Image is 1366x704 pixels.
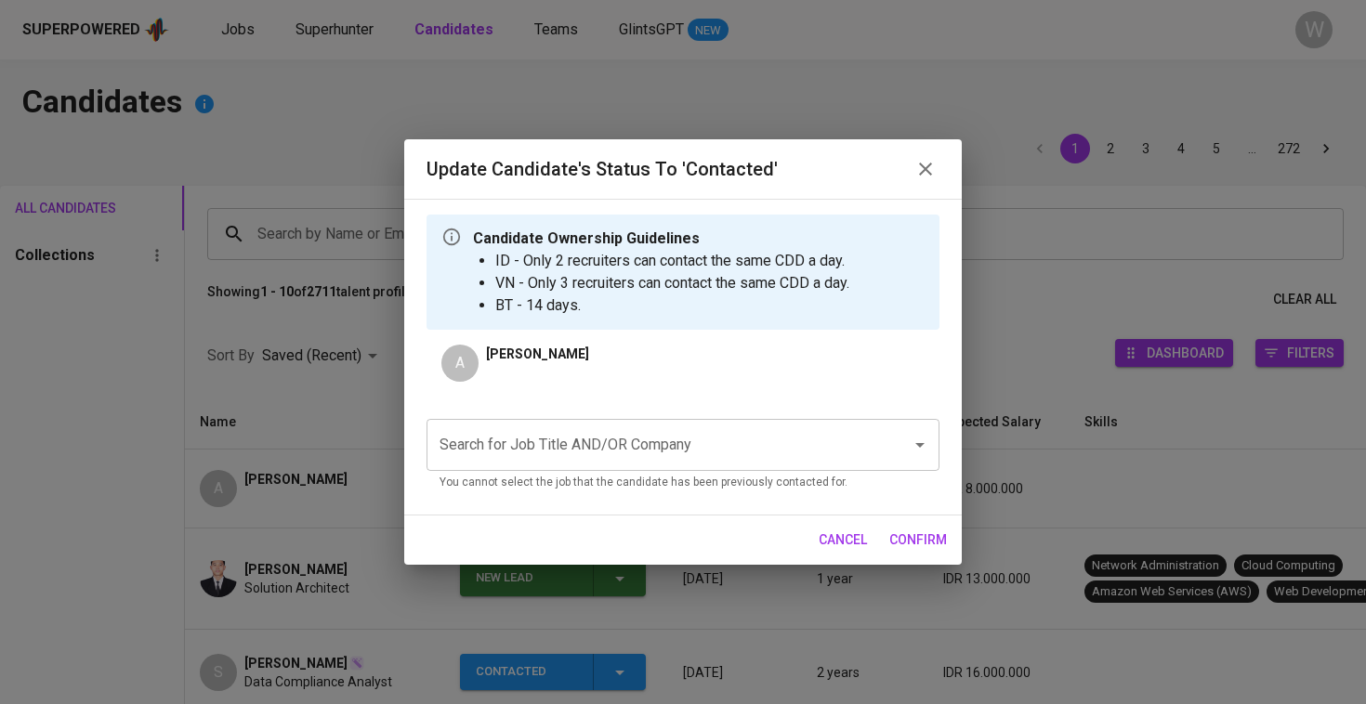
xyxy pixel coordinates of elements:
[427,154,778,184] h6: Update Candidate's Status to 'Contacted'
[495,250,849,272] li: ID - Only 2 recruiters can contact the same CDD a day.
[907,432,933,458] button: Open
[882,523,954,557] button: confirm
[495,294,849,317] li: BT - 14 days.
[486,345,589,363] p: [PERSON_NAME]
[440,474,926,492] p: You cannot select the job that the candidate has been previously contacted for.
[441,345,479,382] div: A
[819,528,867,552] span: cancel
[495,272,849,294] li: VN - Only 3 recruiters can contact the same CDD a day.
[889,528,947,552] span: confirm
[473,228,849,250] p: Candidate Ownership Guidelines
[811,523,874,557] button: cancel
